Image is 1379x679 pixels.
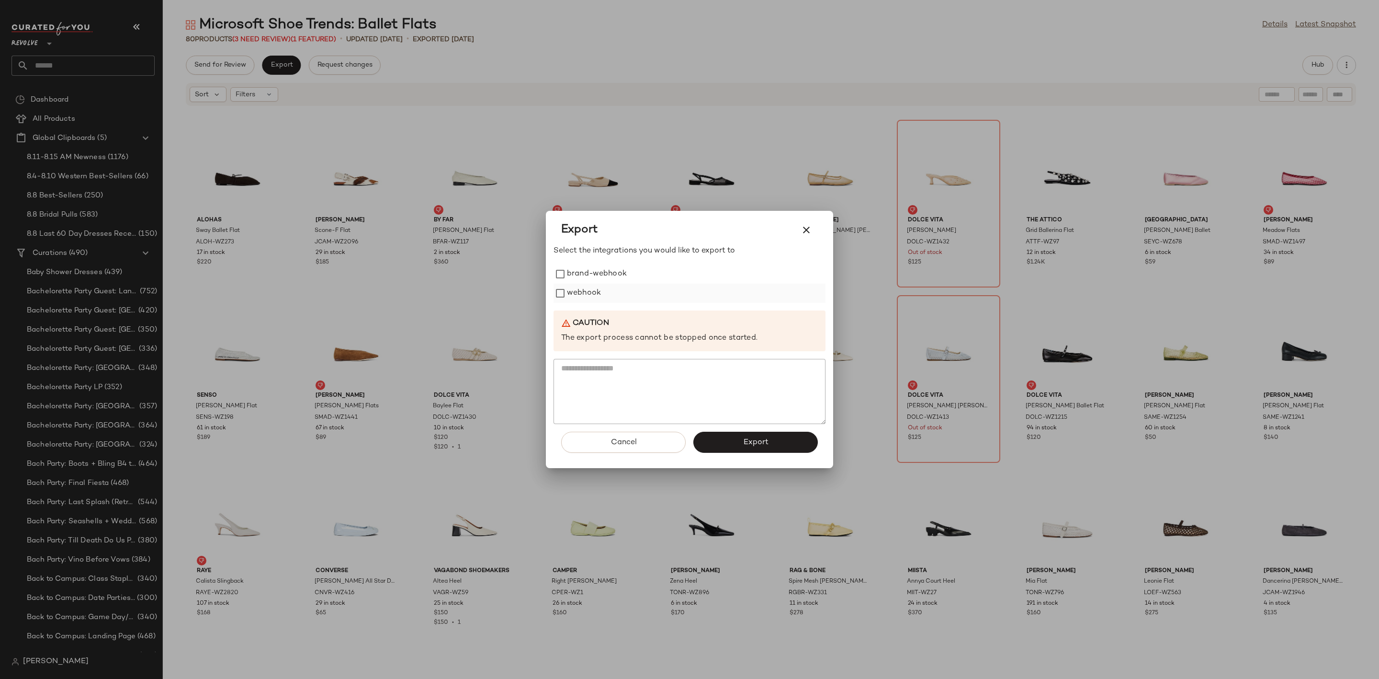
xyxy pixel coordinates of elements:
[610,438,636,447] span: Cancel
[567,265,627,284] label: brand-webhook
[693,432,818,453] button: Export
[573,318,609,329] b: Caution
[567,284,601,303] label: webhook
[554,245,825,257] p: Select the integrations you would like to export to
[561,432,686,453] button: Cancel
[561,222,598,238] span: Export
[743,438,768,447] span: Export
[561,333,818,344] p: The export process cannot be stopped once started.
